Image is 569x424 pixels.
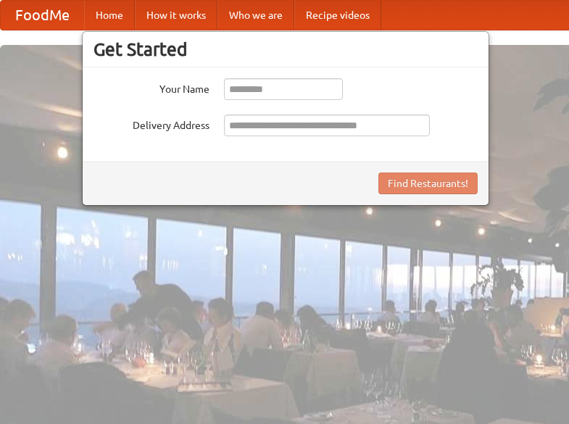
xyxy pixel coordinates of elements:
[217,1,294,30] a: Who we are
[135,1,217,30] a: How it works
[94,38,478,60] h3: Get Started
[378,172,478,194] button: Find Restaurants!
[84,1,135,30] a: Home
[94,115,209,133] label: Delivery Address
[1,1,84,30] a: FoodMe
[294,1,381,30] a: Recipe videos
[94,78,209,96] label: Your Name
